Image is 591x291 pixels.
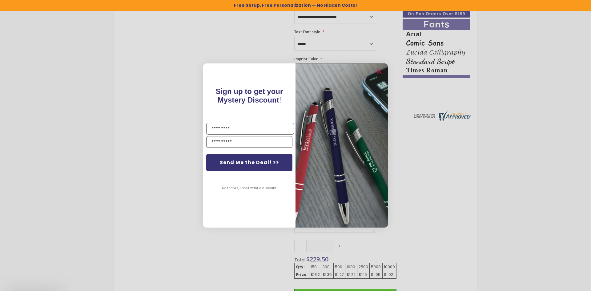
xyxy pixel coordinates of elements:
img: pop-up-image [295,63,388,228]
button: Send Me the Deal! >> [206,154,292,171]
span: ! [216,87,283,104]
button: No thanks, I don't want a discount. [219,180,280,196]
span: Sign up to get your Mystery Discount [216,87,283,104]
button: Close dialog [374,67,384,76]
